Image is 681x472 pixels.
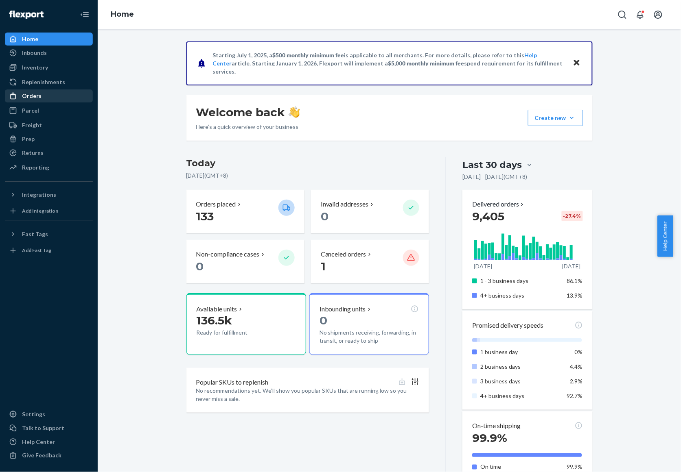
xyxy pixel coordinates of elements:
[5,435,93,448] a: Help Center
[197,328,272,337] p: Ready for fulfillment
[196,209,214,223] span: 133
[5,228,93,241] button: Fast Tags
[5,244,93,257] a: Add Fast Tag
[472,209,504,223] span: 9,405
[320,328,419,345] p: No shipments receiving, forwarding, in transit, or ready to ship
[186,157,429,170] h3: Today
[196,200,236,209] p: Orders placed
[5,161,93,174] a: Reporting
[528,110,583,126] button: Create new
[186,293,306,355] button: Available units136.5kReady for fulfillment
[321,200,369,209] p: Invalid addresses
[632,7,648,23] button: Open notifications
[22,410,45,418] div: Settings
[480,277,561,285] p: 1 - 3 business days
[196,250,260,259] p: Non-compliance cases
[650,7,666,23] button: Open account menu
[657,215,673,257] button: Help Center
[289,107,300,118] img: hand-wave emoji
[22,191,56,199] div: Integrations
[5,33,93,46] a: Home
[321,209,328,223] span: 0
[5,61,93,74] a: Inventory
[22,92,42,100] div: Orders
[474,262,492,270] p: [DATE]
[5,422,93,435] a: Talk to Support
[480,392,561,400] p: 4+ business days
[22,49,47,57] div: Inbounds
[22,149,44,157] div: Returns
[22,424,64,432] div: Talk to Support
[22,230,48,238] div: Fast Tags
[196,378,269,387] p: Popular SKUs to replenish
[196,123,300,131] p: Here’s a quick overview of your business
[562,211,583,221] div: -27.4 %
[22,207,58,214] div: Add Integration
[196,387,420,403] p: No recommendations yet. We’ll show you popular SKUs that are running low so you never miss a sale.
[480,363,561,371] p: 2 business days
[5,188,93,201] button: Integrations
[22,438,55,446] div: Help Center
[5,408,93,421] a: Settings
[472,431,507,445] span: 99.9%
[197,313,232,327] span: 136.5k
[575,348,583,355] span: 0%
[5,449,93,462] button: Give Feedback
[562,262,580,270] p: [DATE]
[480,377,561,385] p: 3 business days
[309,293,429,355] button: Inbounding units0No shipments receiving, forwarding, in transit, or ready to ship
[388,60,464,67] span: $5,000 monthly minimum fee
[196,105,300,120] h1: Welcome back
[480,291,561,300] p: 4+ business days
[567,292,583,299] span: 13.9%
[614,7,631,23] button: Open Search Box
[273,52,344,59] span: $500 monthly minimum fee
[22,63,48,72] div: Inventory
[472,321,543,330] p: Promised delivery speeds
[22,121,42,129] div: Freight
[321,259,326,273] span: 1
[570,378,583,385] span: 2.9%
[311,240,429,283] button: Canceled orders 1
[320,313,327,327] span: 0
[5,119,93,132] a: Freight
[5,146,93,159] a: Returns
[104,3,140,26] ol: breadcrumbs
[22,452,61,460] div: Give Feedback
[22,107,39,115] div: Parcel
[186,172,429,180] p: [DATE] ( GMT+8 )
[572,57,582,69] button: Close
[321,250,366,259] p: Canceled orders
[5,89,93,102] a: Orders
[5,133,93,146] a: Prep
[5,46,93,59] a: Inbounds
[5,104,93,117] a: Parcel
[111,10,134,19] a: Home
[186,240,304,283] button: Non-compliance cases 0
[22,247,51,254] div: Add Fast Tag
[5,76,93,89] a: Replenishments
[197,305,237,314] p: Available units
[9,11,44,19] img: Flexport logo
[320,305,366,314] p: Inbounding units
[462,159,522,171] div: Last 30 days
[472,200,526,209] button: Delivered orders
[480,348,561,356] p: 1 business day
[213,51,565,76] p: Starting July 1, 2025, a is applicable to all merchants. For more details, please refer to this a...
[22,135,35,143] div: Prep
[22,78,65,86] div: Replenishments
[567,392,583,399] span: 92.7%
[186,190,304,233] button: Orders placed 133
[567,463,583,470] span: 99.9%
[22,35,38,43] div: Home
[22,163,49,172] div: Reporting
[77,7,93,23] button: Close Navigation
[5,204,93,218] a: Add Integration
[196,259,204,273] span: 0
[462,173,527,181] p: [DATE] - [DATE] ( GMT+8 )
[567,277,583,284] span: 86.1%
[480,463,561,471] p: On time
[570,363,583,370] span: 4.4%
